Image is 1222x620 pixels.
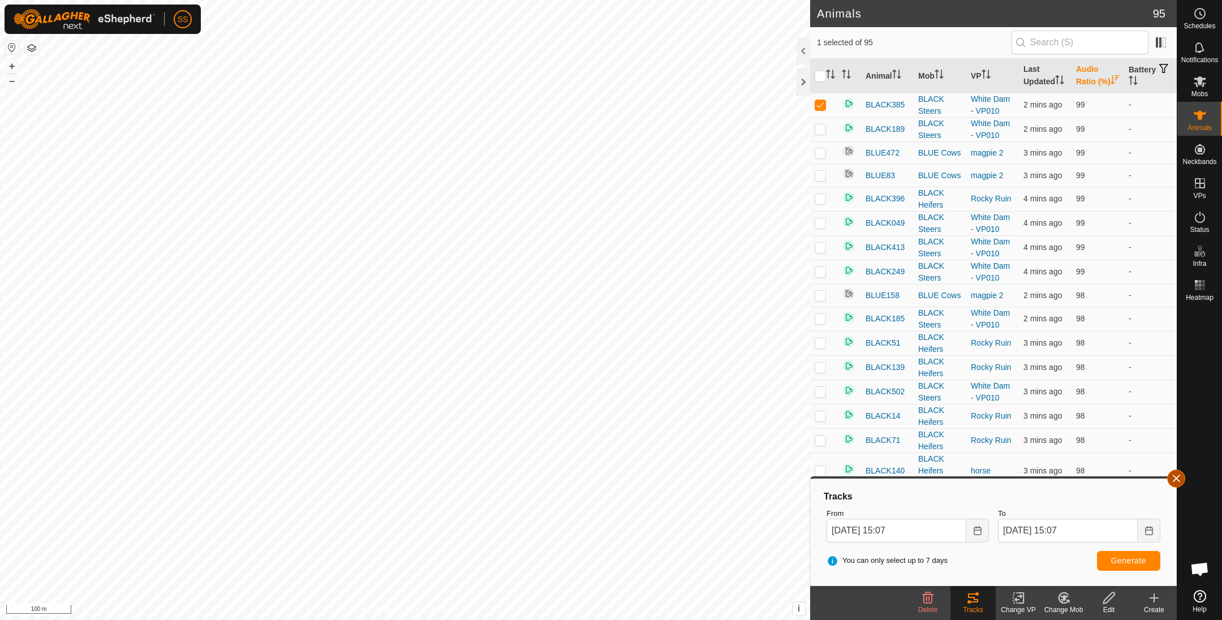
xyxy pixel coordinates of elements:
[866,290,900,302] span: BLUE158
[866,313,905,325] span: BLACK185
[1076,267,1085,276] span: 99
[1023,411,1062,420] span: 1 Oct 2025, 3:04 pm
[842,121,855,135] img: returning on
[1124,331,1177,355] td: -
[1193,260,1206,267] span: Infra
[1124,59,1177,93] th: Battery
[1184,23,1215,29] span: Schedules
[1131,605,1177,615] div: Create
[5,41,19,54] button: Reset Map
[827,555,948,566] span: You can only select up to 7 days
[918,331,962,355] div: BLACK Heifers
[842,144,855,158] img: returning off
[1124,93,1177,117] td: -
[918,260,962,284] div: BLACK Steers
[1111,77,1120,86] p-sorticon: Activate to sort
[1190,226,1209,233] span: Status
[842,71,851,80] p-sorticon: Activate to sort
[971,119,1010,140] a: White Dam - VP010
[1023,291,1062,300] span: 1 Oct 2025, 3:05 pm
[866,337,900,349] span: BLACK51
[866,242,905,253] span: BLACK413
[827,508,989,519] label: From
[1023,124,1062,134] span: 1 Oct 2025, 3:05 pm
[1124,453,1177,489] td: -
[971,363,1012,372] a: Rocky Ruin
[1182,158,1216,165] span: Neckbands
[1076,436,1085,445] span: 98
[1124,355,1177,380] td: -
[971,411,1012,420] a: Rocky Ruin
[866,193,905,205] span: BLACK396
[971,466,991,475] a: horse
[866,123,905,135] span: BLACK189
[1023,436,1062,445] span: 1 Oct 2025, 3:04 pm
[1187,124,1212,131] span: Animals
[822,490,1165,503] div: Tracks
[1124,211,1177,235] td: -
[1076,243,1085,252] span: 99
[918,147,962,159] div: BLUE Cows
[360,605,403,615] a: Privacy Policy
[1086,605,1131,615] div: Edit
[842,408,855,421] img: returning on
[1124,307,1177,331] td: -
[817,7,1153,20] h2: Animals
[971,194,1012,203] a: Rocky Ruin
[1124,235,1177,260] td: -
[1023,466,1062,475] span: 1 Oct 2025, 3:04 pm
[1072,59,1124,93] th: Audio Ratio (%)
[971,308,1010,329] a: White Dam - VP010
[842,215,855,229] img: returning on
[971,148,1004,157] a: magpie 2
[1023,218,1062,227] span: 1 Oct 2025, 3:03 pm
[966,59,1019,93] th: VP
[1023,171,1062,180] span: 1 Oct 2025, 3:04 pm
[842,264,855,277] img: returning on
[866,217,905,229] span: BLACK049
[842,97,855,110] img: returning on
[1124,187,1177,211] td: -
[950,605,996,615] div: Tracks
[1076,171,1085,180] span: 99
[1076,363,1085,372] span: 98
[842,191,855,204] img: returning on
[1023,100,1062,109] span: 1 Oct 2025, 3:05 pm
[1124,141,1177,164] td: -
[982,71,991,80] p-sorticon: Activate to sort
[866,410,900,422] span: BLACK14
[1191,91,1208,97] span: Mobs
[935,71,944,80] p-sorticon: Activate to sort
[918,404,962,428] div: BLACK Heifers
[1124,117,1177,141] td: -
[1023,243,1062,252] span: 1 Oct 2025, 3:03 pm
[1076,124,1085,134] span: 99
[866,465,905,477] span: BLACK140
[1124,404,1177,428] td: -
[861,59,914,93] th: Animal
[892,71,901,80] p-sorticon: Activate to sort
[178,14,188,25] span: SS
[842,384,855,397] img: returning on
[842,462,855,476] img: returning on
[918,453,962,489] div: BLACK Heifers Empty
[918,380,962,404] div: BLACK Steers
[817,37,1012,49] span: 1 selected of 95
[1186,294,1214,301] span: Heatmap
[918,290,962,302] div: BLUE Cows
[826,71,835,80] p-sorticon: Activate to sort
[1124,164,1177,187] td: -
[918,236,962,260] div: BLACK Steers
[1041,605,1086,615] div: Change Mob
[1124,380,1177,404] td: -
[842,167,855,180] img: returning off
[842,311,855,324] img: returning on
[866,99,905,111] span: BLACK385
[918,187,962,211] div: BLACK Heifers
[842,239,855,253] img: returning on
[918,307,962,331] div: BLACK Steers
[971,291,1004,300] a: magpie 2
[1138,519,1160,542] button: Choose Date
[1076,387,1085,396] span: 98
[1023,314,1062,323] span: 1 Oct 2025, 3:05 pm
